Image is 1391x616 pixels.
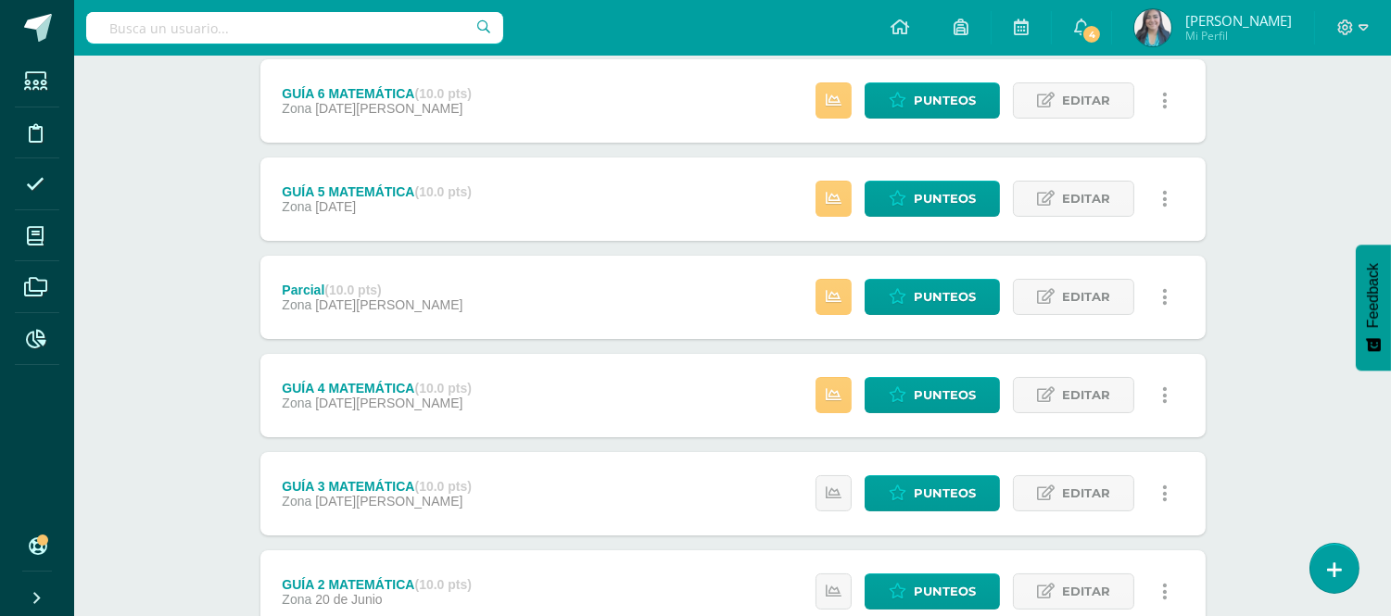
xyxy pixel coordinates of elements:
span: 20 de Junio [315,592,382,607]
div: GUÍA 6 MATEMÁTICA [282,86,472,101]
span: Zona [282,592,311,607]
a: Punteos [865,573,1000,610]
span: [DATE] [315,199,356,214]
span: Feedback [1365,263,1382,328]
span: Punteos [914,182,976,216]
span: [DATE][PERSON_NAME] [315,396,462,410]
strong: (10.0 pts) [415,577,472,592]
div: GUÍA 3 MATEMÁTICA [282,479,472,494]
div: GUÍA 4 MATEMÁTICA [282,381,472,396]
span: 4 [1081,24,1102,44]
strong: (10.0 pts) [415,86,472,101]
span: Editar [1062,476,1110,510]
span: Editar [1062,83,1110,118]
span: Punteos [914,280,976,314]
span: Zona [282,297,311,312]
span: Editar [1062,280,1110,314]
div: Parcial [282,283,462,297]
span: Zona [282,101,311,116]
a: Punteos [865,279,1000,315]
span: Punteos [914,378,976,412]
strong: (10.0 pts) [415,479,472,494]
span: Editar [1062,378,1110,412]
span: Punteos [914,574,976,609]
span: Editar [1062,574,1110,609]
input: Busca un usuario... [86,12,503,44]
div: GUÍA 5 MATEMÁTICA [282,184,472,199]
strong: (10.0 pts) [415,381,472,396]
span: [DATE][PERSON_NAME] [315,101,462,116]
a: Punteos [865,82,1000,119]
a: Punteos [865,475,1000,511]
span: Zona [282,199,311,214]
span: Punteos [914,476,976,510]
strong: (10.0 pts) [415,184,472,199]
strong: (10.0 pts) [324,283,381,297]
span: Editar [1062,182,1110,216]
span: Zona [282,494,311,509]
div: GUÍA 2 MATEMÁTICA [282,577,472,592]
span: [DATE][PERSON_NAME] [315,494,462,509]
span: Mi Perfil [1185,28,1292,44]
a: Punteos [865,181,1000,217]
span: [PERSON_NAME] [1185,11,1292,30]
a: Punteos [865,377,1000,413]
span: Punteos [914,83,976,118]
img: a779625457fd9673aeaf94eab081dbf1.png [1134,9,1171,46]
span: [DATE][PERSON_NAME] [315,297,462,312]
button: Feedback - Mostrar encuesta [1356,245,1391,371]
span: Zona [282,396,311,410]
